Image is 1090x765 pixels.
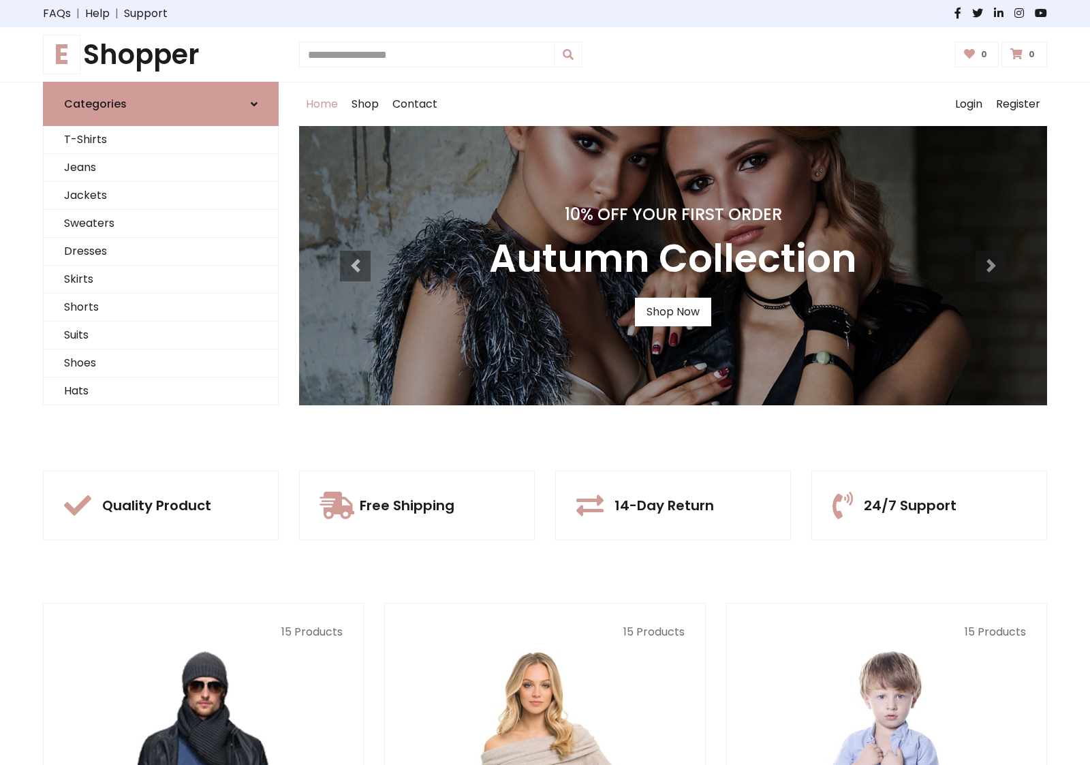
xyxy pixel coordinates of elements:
a: 0 [955,42,999,67]
a: Shop [345,82,386,126]
a: Jeans [44,154,278,182]
a: Sweaters [44,210,278,238]
h3: Autumn Collection [489,236,857,281]
a: Hats [44,377,278,405]
a: Skirts [44,266,278,294]
h5: 14-Day Return [614,497,714,514]
h6: Categories [64,97,127,110]
h5: Quality Product [102,497,211,514]
p: 15 Products [405,624,684,640]
a: Login [948,82,989,126]
a: Contact [386,82,444,126]
span: | [71,5,85,22]
a: EShopper [43,38,279,71]
span: E [43,35,80,74]
a: T-Shirts [44,126,278,154]
a: Register [989,82,1047,126]
a: FAQs [43,5,71,22]
span: | [110,5,124,22]
span: 0 [978,48,991,61]
a: Suits [44,322,278,349]
p: 15 Products [747,624,1026,640]
h1: Shopper [43,38,279,71]
a: Dresses [44,238,278,266]
a: Shorts [44,294,278,322]
a: Help [85,5,110,22]
a: Categories [43,82,279,126]
h5: 24/7 Support [864,497,956,514]
a: Shoes [44,349,278,377]
a: Shop Now [635,298,711,326]
a: Support [124,5,168,22]
span: 0 [1025,48,1038,61]
h5: Free Shipping [360,497,454,514]
p: 15 Products [64,624,343,640]
h4: 10% Off Your First Order [489,205,857,225]
a: Jackets [44,182,278,210]
a: Home [299,82,345,126]
a: 0 [1001,42,1047,67]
